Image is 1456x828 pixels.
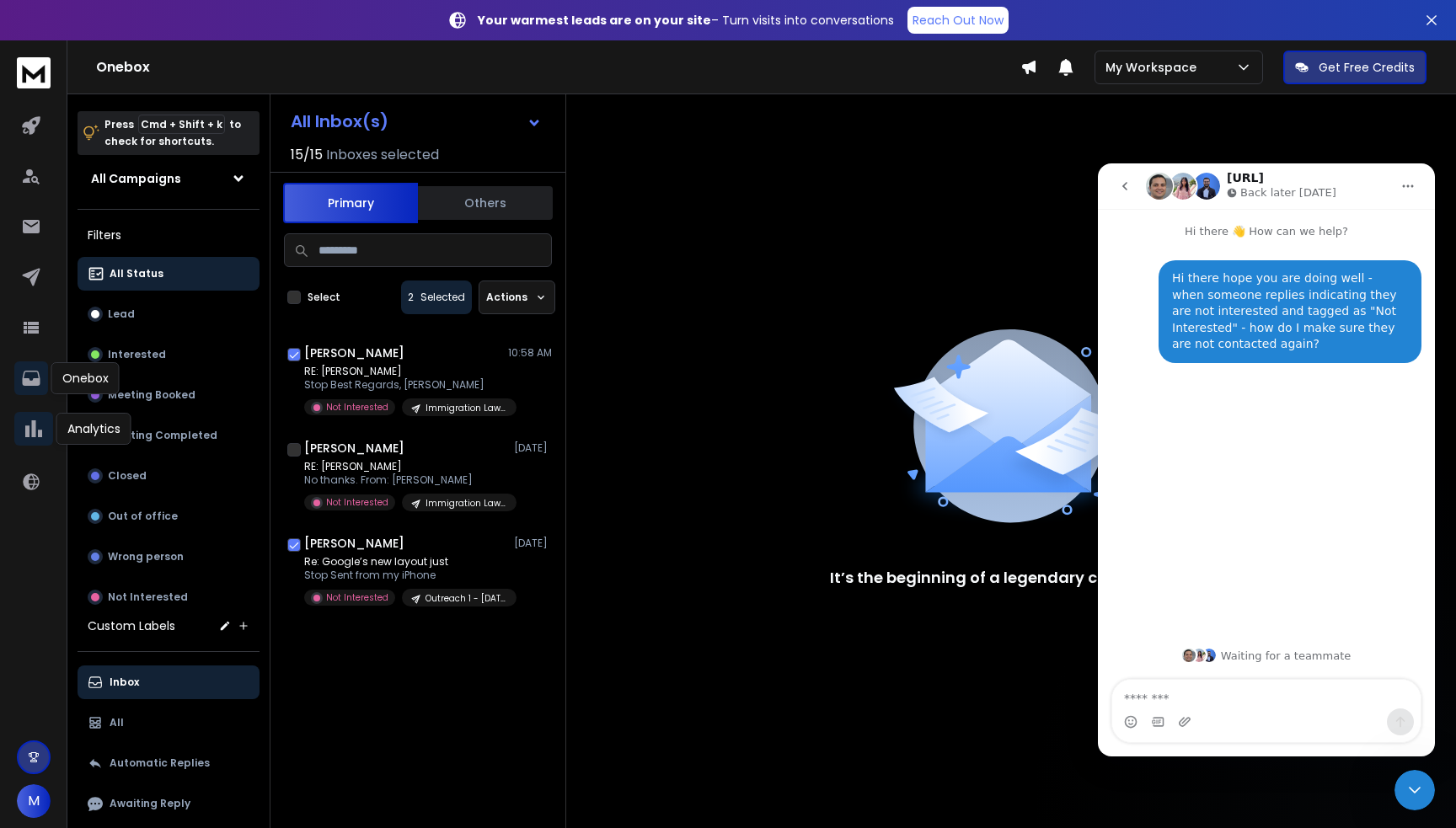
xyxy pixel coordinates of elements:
[514,537,552,550] p: [DATE]
[304,535,404,552] h1: [PERSON_NAME]
[78,706,260,740] button: All
[108,348,166,361] p: Interested
[78,297,260,331] button: Lead
[110,267,163,280] p: All Status
[110,676,139,689] p: Inbox
[304,460,506,473] p: RE: [PERSON_NAME]
[479,280,555,314] button: Actions
[108,429,217,442] p: Meeting Completed
[420,291,465,304] p: Selected
[1319,59,1415,76] p: Get Free Credits
[78,746,260,780] button: Automatic Replies
[291,113,388,130] h1: All Inbox(s)
[78,257,260,291] button: All Status
[304,365,506,378] p: RE: [PERSON_NAME]
[291,145,323,165] span: 15 / 15
[78,378,260,412] button: Meeting Booked
[17,784,51,818] button: M
[304,555,506,569] p: Re: Google’s new layout just
[426,497,506,510] p: Immigration Lawyers Outreach - 001 - [DATE]
[110,797,190,810] p: Awaiting Reply
[78,459,260,493] button: Closed
[78,787,260,820] button: Awaiting Reply
[108,469,147,483] p: Closed
[830,566,1192,590] p: It’s the beginning of a legendary conversation
[108,307,135,321] p: Lead
[17,57,51,88] img: logo
[1105,59,1203,76] p: My Workspace
[1098,163,1435,756] iframe: To enrich screen reader interactions, please activate Accessibility in Grammarly extension settings
[326,496,388,509] p: Not Interested
[78,499,260,533] button: Out of office
[326,591,388,604] p: Not Interested
[138,115,225,134] span: Cmd + Shift + k
[486,291,527,304] p: Actions
[907,7,1009,34] a: Reach Out Now
[283,183,418,223] button: Primary
[78,665,260,699] button: Inbox
[108,550,184,564] p: Wrong person
[110,716,124,729] p: All
[1394,770,1435,810] iframe: Intercom live chat
[326,401,388,414] p: Not Interested
[78,540,260,574] button: Wrong person
[51,362,120,394] div: Onebox
[78,338,260,371] button: Interested
[304,378,506,392] p: Stop Best Regards, [PERSON_NAME]
[304,440,404,457] h1: [PERSON_NAME]
[110,756,210,770] p: Automatic Replies
[78,580,260,614] button: Not Interested
[418,184,553,222] button: Others
[108,510,178,523] p: Out of office
[277,104,555,138] button: All Inbox(s)
[91,170,181,187] h1: All Campaigns
[78,223,260,247] h3: Filters
[304,473,506,487] p: No thanks. From: [PERSON_NAME]
[426,402,506,414] p: Immigration Lawyers Outreach - 001 - [DATE]
[96,57,1020,77] h1: Onebox
[304,569,506,582] p: Stop Sent from my iPhone
[308,291,340,304] label: Select
[326,145,439,165] h3: Inboxes selected
[1283,51,1427,84] button: Get Free Credits
[104,116,241,150] p: Press to check for shortcuts.
[304,345,404,361] h1: [PERSON_NAME]
[88,617,175,634] h3: Custom Labels
[426,592,506,605] p: Outreach 1 - [DATE]
[913,12,1004,29] p: Reach Out Now
[56,413,131,445] div: Analytics
[108,388,195,402] p: Meeting Booked
[408,291,414,304] span: 2
[478,12,894,29] p: – Turn visits into conversations
[514,441,552,455] p: [DATE]
[478,12,711,29] strong: Your warmest leads are on your site
[78,419,260,452] button: Meeting Completed
[78,162,260,195] button: All Campaigns
[508,346,552,360] p: 10:58 AM
[108,590,188,604] p: Not Interested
